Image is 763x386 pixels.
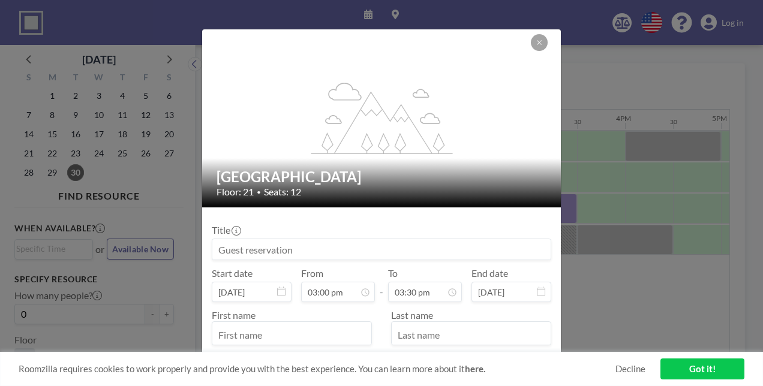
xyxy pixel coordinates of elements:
[471,267,508,279] label: End date
[301,267,323,279] label: From
[217,186,254,198] span: Floor: 21
[465,363,485,374] a: here.
[19,363,615,375] span: Roomzilla requires cookies to work properly and provide you with the best experience. You can lea...
[212,239,551,260] input: Guest reservation
[660,358,744,379] a: Got it!
[380,272,383,298] span: -
[257,188,261,197] span: •
[615,363,645,375] a: Decline
[264,186,301,198] span: Seats: 12
[212,224,240,236] label: Title
[217,168,548,186] h2: [GEOGRAPHIC_DATA]
[391,309,433,321] label: Last name
[392,324,551,345] input: Last name
[212,267,253,279] label: Start date
[212,324,371,345] input: First name
[388,267,398,279] label: To
[212,309,256,321] label: First name
[311,82,453,153] g: flex-grow: 1.2;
